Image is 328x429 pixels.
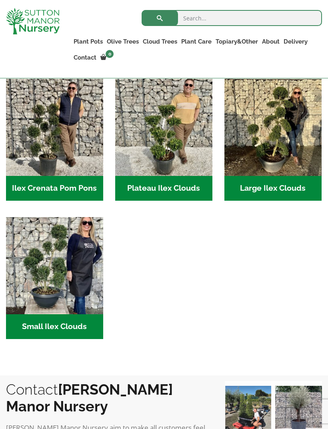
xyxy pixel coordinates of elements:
a: Cloud Trees [141,36,179,47]
h2: Small Ilex Clouds [6,314,103,339]
a: Visit product category Large Ilex Clouds [224,79,322,201]
span: 0 [106,50,114,58]
a: Visit product category Small Ilex Clouds [6,217,103,339]
h2: Ilex Crenata Pom Pons [6,176,103,201]
h2: Large Ilex Clouds [224,176,322,201]
a: Topiary&Other [214,36,260,47]
img: Ilex Crenata Pom Pons [6,79,103,176]
img: logo [6,8,60,34]
a: Plant Care [179,36,214,47]
a: Visit product category Ilex Crenata Pom Pons [6,79,103,201]
a: Plant Pots [72,36,105,47]
img: Large Ilex Clouds [224,79,322,176]
a: Contact [72,52,98,63]
h2: Contact [6,381,209,415]
a: 0 [98,52,116,63]
h2: Plateau Ilex Clouds [115,176,212,201]
a: Delivery [282,36,310,47]
img: Small Ilex Clouds [6,217,103,314]
b: [PERSON_NAME] Manor Nursery [6,381,173,415]
input: Search... [142,10,322,26]
img: Plateau Ilex Clouds [115,79,212,176]
a: Visit product category Plateau Ilex Clouds [115,79,212,201]
a: About [260,36,282,47]
a: Olive Trees [105,36,141,47]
